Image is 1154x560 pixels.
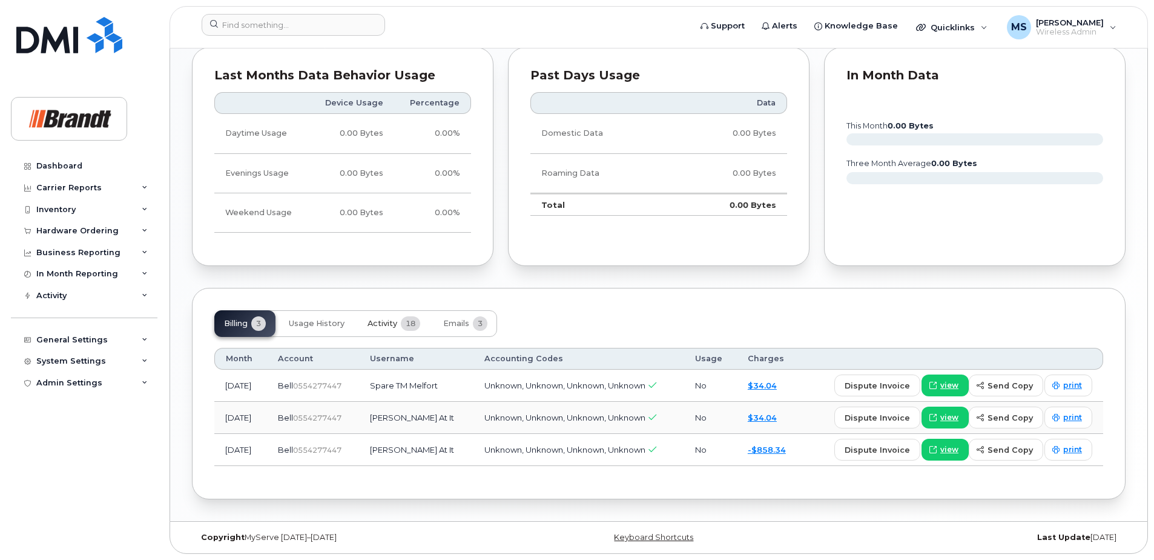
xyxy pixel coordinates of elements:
[278,445,293,455] span: Bell
[969,439,1043,461] button: send copy
[484,413,645,422] span: Unknown, Unknown, Unknown, Unknown
[192,533,503,542] div: MyServe [DATE]–[DATE]
[671,114,787,153] td: 0.00 Bytes
[825,20,898,32] span: Knowledge Base
[214,348,267,370] th: Month
[293,445,341,455] span: 0554277447
[834,407,920,428] button: dispute invoice
[214,114,309,153] td: Daytime Usage
[214,193,471,233] tr: Friday from 6:00pm to Monday 8:00am
[671,154,787,193] td: 0.00 Bytes
[484,381,645,390] span: Unknown, Unknown, Unknown, Unknown
[684,434,737,466] td: No
[394,114,471,153] td: 0.00%
[845,444,910,456] span: dispute invoice
[834,439,920,461] button: dispute invoice
[1036,27,1104,37] span: Wireless Admin
[922,439,969,461] a: view
[846,70,1103,82] div: In Month Data
[530,193,671,216] td: Total
[671,92,787,114] th: Data
[309,193,394,233] td: 0.00 Bytes
[293,381,341,390] span: 0554277447
[214,434,267,466] td: [DATE]
[969,407,1043,428] button: send copy
[1063,444,1082,455] span: print
[1044,407,1092,428] a: print
[530,70,787,82] div: Past Days Usage
[737,348,802,370] th: Charges
[969,375,1043,396] button: send copy
[846,121,934,130] text: this month
[214,154,309,193] td: Evenings Usage
[845,412,910,424] span: dispute invoice
[684,348,737,370] th: Usage
[1011,20,1027,35] span: MS
[772,20,797,32] span: Alerts
[214,70,471,82] div: Last Months Data Behavior Usage
[748,413,777,422] a: $34.04
[748,445,786,455] a: -$858.34
[671,193,787,216] td: 0.00 Bytes
[931,159,977,168] tspan: 0.00 Bytes
[1037,533,1090,542] strong: Last Update
[309,154,394,193] td: 0.00 Bytes
[1063,380,1082,391] span: print
[484,445,645,455] span: Unknown, Unknown, Unknown, Unknown
[359,348,473,370] th: Username
[922,407,969,428] a: view
[987,380,1033,392] span: send copy
[401,316,420,331] span: 18
[278,413,293,422] span: Bell
[614,533,693,542] a: Keyboard Shortcuts
[214,154,471,193] tr: Weekdays from 6:00pm to 8:00am
[214,370,267,402] td: [DATE]
[684,402,737,434] td: No
[931,22,975,32] span: Quicklinks
[278,381,293,390] span: Bell
[846,159,977,168] text: three month average
[394,193,471,233] td: 0.00%
[394,92,471,114] th: Percentage
[473,316,487,331] span: 3
[1063,412,1082,423] span: print
[359,434,473,466] td: [PERSON_NAME] At It
[309,92,394,114] th: Device Usage
[394,154,471,193] td: 0.00%
[692,14,753,38] a: Support
[711,20,745,32] span: Support
[684,370,737,402] td: No
[368,319,397,328] span: Activity
[940,380,958,391] span: view
[940,444,958,455] span: view
[214,193,309,233] td: Weekend Usage
[473,348,684,370] th: Accounting Codes
[998,15,1125,39] div: Megan Scheel
[202,14,385,36] input: Find something...
[201,533,245,542] strong: Copyright
[1036,18,1104,27] span: [PERSON_NAME]
[922,375,969,396] a: view
[834,375,920,396] button: dispute invoice
[888,121,934,130] tspan: 0.00 Bytes
[214,402,267,434] td: [DATE]
[359,370,473,402] td: Spare TM Melfort
[908,15,996,39] div: Quicklinks
[1044,375,1092,396] a: print
[987,412,1033,424] span: send copy
[1044,439,1092,461] a: print
[267,348,359,370] th: Account
[940,412,958,423] span: view
[814,533,1126,542] div: [DATE]
[443,319,469,328] span: Emails
[753,14,806,38] a: Alerts
[845,380,910,392] span: dispute invoice
[359,402,473,434] td: [PERSON_NAME] At It
[309,114,394,153] td: 0.00 Bytes
[289,319,345,328] span: Usage History
[530,114,671,153] td: Domestic Data
[293,413,341,422] span: 0554277447
[987,444,1033,456] span: send copy
[748,381,777,390] a: $34.04
[806,14,906,38] a: Knowledge Base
